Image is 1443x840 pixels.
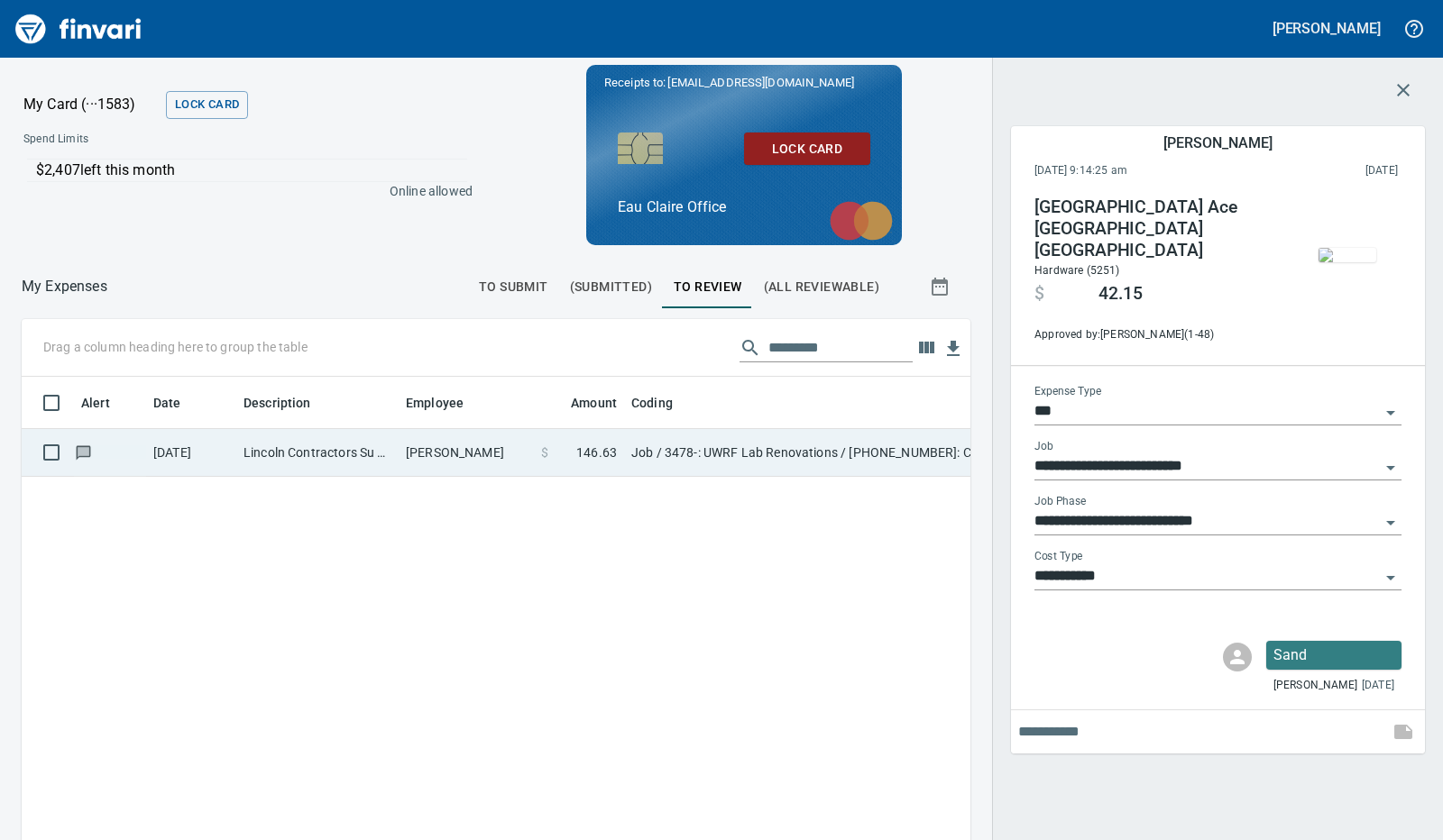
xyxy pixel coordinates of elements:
[1378,510,1403,535] button: Open
[547,392,617,414] span: Amount
[399,429,534,477] td: [PERSON_NAME]
[1034,162,1246,180] span: [DATE] 9:14:25 am
[1246,162,1398,180] span: This charge was settled by the merchant and appears on the 2025/09/30 statement.
[604,74,884,92] p: Receipts to:
[744,132,870,166] button: Lock Card
[624,429,1075,477] td: Job / 3478-: UWRF Lab Renovations / [PHONE_NUMBER]: Consumable CM/GC / 8: Indirects
[406,392,464,414] span: Employee
[406,392,487,414] span: Employee
[43,338,308,356] p: Drag a column heading here to group the table
[758,138,856,160] span: Lock Card
[541,443,548,461] span: $
[23,131,279,149] span: Spend Limits
[1034,283,1044,305] span: $
[1098,283,1143,305] span: 42.15
[1034,326,1280,344] span: Approved by: [PERSON_NAME] ( 1-48 )
[570,276,652,298] span: (Submitted)
[1034,387,1101,397] label: Expense Type
[1034,264,1120,277] span: Hardware (5251)
[81,392,110,414] span: Alert
[1378,400,1403,425] button: Open
[236,429,399,477] td: Lincoln Contractors Su Eau [PERSON_NAME][GEOGRAPHIC_DATA]
[244,392,335,414] span: Description
[618,196,870,218] p: Eau Claire Office
[1034,196,1280,261] h4: [GEOGRAPHIC_DATA] Ace [GEOGRAPHIC_DATA] [GEOGRAPHIC_DATA]
[1034,552,1083,562] label: Cost Type
[153,392,205,414] span: Date
[821,192,902,250] img: mastercard.svg
[674,276,742,298] span: To Review
[22,276,107,297] nav: breadcrumb
[1034,497,1086,507] label: Job Phase
[666,74,855,91] span: [EMAIL_ADDRESS][DOMAIN_NAME]
[1378,565,1403,590] button: Open
[631,392,696,414] span: Coding
[1382,68,1425,112] button: Close transaction
[9,182,473,200] p: Online allowed
[1034,442,1053,452] label: Job
[1362,677,1394,695] span: [DATE]
[571,392,617,414] span: Amount
[1378,455,1403,480] button: Open
[22,276,107,297] p: My Expenses
[1273,19,1381,38] h5: [PERSON_NAME]
[479,276,548,298] span: To Submit
[81,392,133,414] span: Alert
[23,94,159,115] p: My Card (···1583)
[244,392,311,414] span: Description
[1319,248,1376,262] img: receipts%2Fmarketjohnson%2F2025-09-24%2FiNPj20Hf6hWXNCmLTZhwe0xgdPu2__F0wAGdYpNK6JEK748CE5u_thumb...
[631,392,673,414] span: Coding
[36,160,467,181] p: $2,407 left this month
[11,7,146,50] img: Finvari
[146,429,236,477] td: [DATE]
[166,91,248,119] button: Lock Card
[1268,14,1385,42] button: [PERSON_NAME]
[1382,710,1425,753] span: This records your note into the expense. If you would like to send a message to an employee inste...
[913,334,940,361] button: Choose columns to display
[153,392,181,414] span: Date
[74,446,93,458] span: Has messages
[175,95,239,115] span: Lock Card
[913,265,970,308] button: Show transactions within a particular date range
[1163,133,1272,152] h5: [PERSON_NAME]
[576,443,617,461] span: 146.63
[764,276,879,298] span: (All Reviewable)
[1273,677,1357,695] span: [PERSON_NAME]
[1273,644,1394,666] p: Sand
